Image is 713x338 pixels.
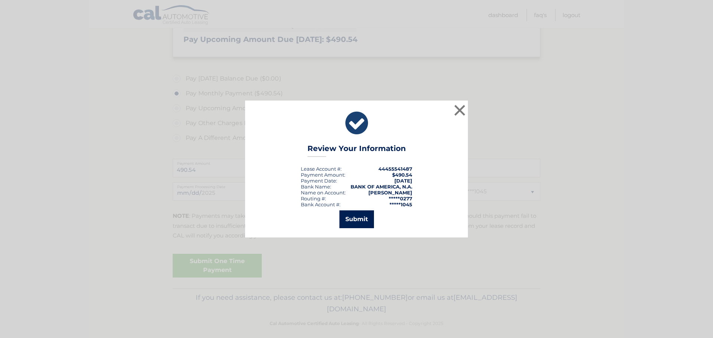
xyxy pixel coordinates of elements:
[301,166,342,172] div: Lease Account #:
[301,201,341,207] div: Bank Account #:
[307,144,406,157] h3: Review Your Information
[301,184,331,190] div: Bank Name:
[301,172,345,178] div: Payment Amount:
[301,178,337,184] div: :
[452,103,467,118] button: ×
[392,172,412,178] span: $490.54
[301,196,326,201] div: Routing #:
[301,190,346,196] div: Name on Account:
[368,190,412,196] strong: [PERSON_NAME]
[394,178,412,184] span: [DATE]
[351,184,412,190] strong: BANK OF AMERICA, N.A.
[378,166,412,172] strong: 44455541487
[339,210,374,228] button: Submit
[301,178,336,184] span: Payment Date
